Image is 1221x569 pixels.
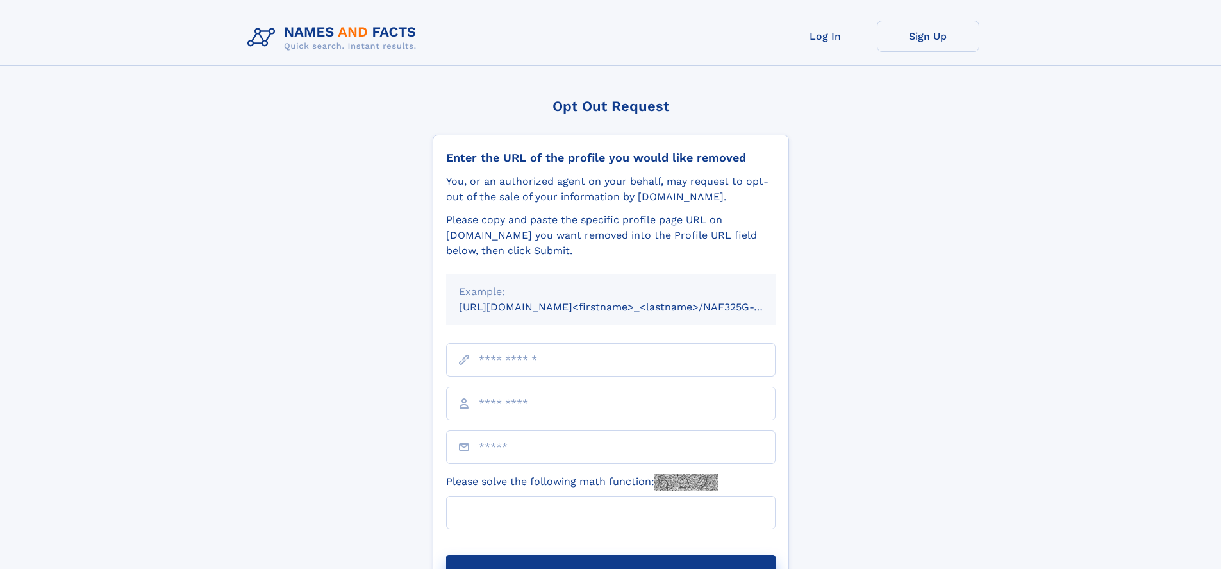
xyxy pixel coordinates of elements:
[877,21,979,52] a: Sign Up
[433,98,789,114] div: Opt Out Request
[446,212,776,259] div: Please copy and paste the specific profile page URL on [DOMAIN_NAME] you want removed into the Pr...
[459,301,800,313] small: [URL][DOMAIN_NAME]<firstname>_<lastname>/NAF325G-xxxxxxxx
[459,284,763,300] div: Example:
[774,21,877,52] a: Log In
[446,151,776,165] div: Enter the URL of the profile you would like removed
[242,21,427,55] img: Logo Names and Facts
[446,474,718,491] label: Please solve the following math function:
[446,174,776,205] div: You, or an authorized agent on your behalf, may request to opt-out of the sale of your informatio...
